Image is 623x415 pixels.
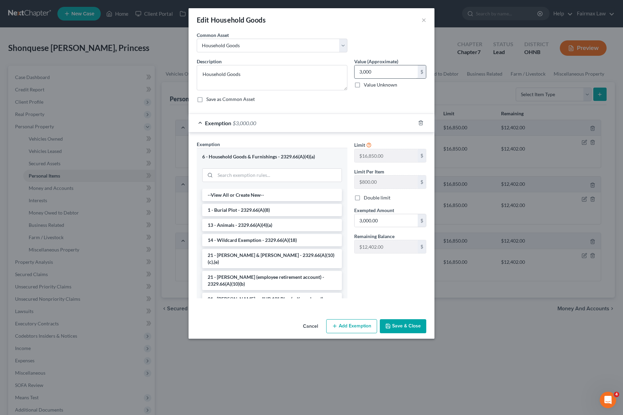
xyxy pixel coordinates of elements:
div: $ [418,149,426,162]
span: $3,000.00 [233,120,256,126]
span: Description [197,59,222,64]
input: -- [355,176,418,189]
span: Exemption [197,141,220,147]
span: Exemption [205,120,231,126]
li: 21 - [PERSON_NAME] & [PERSON_NAME] - 2329.66(A)(10)(c),(e) [202,249,342,268]
span: Limit [354,142,365,148]
button: × [421,16,426,24]
li: 21 - [PERSON_NAME] (employee retirement account) - 2329.66(A)(10)(b) [202,271,342,290]
button: Add Exemption [326,319,377,334]
label: Remaining Balance [354,233,394,240]
div: $ [418,214,426,227]
button: Cancel [297,320,323,334]
div: $ [418,176,426,189]
input: -- [355,149,418,162]
label: Value Unknown [364,81,397,88]
div: $ [418,240,426,253]
input: Search exemption rules... [215,169,342,182]
input: 0.00 [355,214,418,227]
div: Edit Household Goods [197,15,266,25]
label: Double limit [364,194,390,201]
label: Limit Per Item [354,168,384,175]
button: Save & Close [380,319,426,334]
label: Value (Approximate) [354,58,398,65]
li: 13 - Animals - 2329.66(A)(4)(a) [202,219,342,231]
li: 14 - Wildcard Exemption - 2329.66(A)(18) [202,234,342,246]
label: Save as Common Asset [206,96,255,103]
span: Exempted Amount [354,207,394,213]
input: 0.00 [355,65,418,78]
span: 4 [614,392,619,397]
iframe: Intercom live chat [600,392,616,408]
li: 21 - [PERSON_NAME] or "HR 10" Plan (self employed) - 2329.66(A)(10)(d) [202,293,342,312]
li: --View All or Create New-- [202,189,342,201]
label: Common Asset [197,31,229,39]
li: 1 - Burial Plot - 2329.66(A)(8) [202,204,342,216]
input: -- [355,240,418,253]
div: 6 - Household Goods & Furnishings - 2329.66(A)(4)(a) [202,154,342,160]
div: $ [418,65,426,78]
